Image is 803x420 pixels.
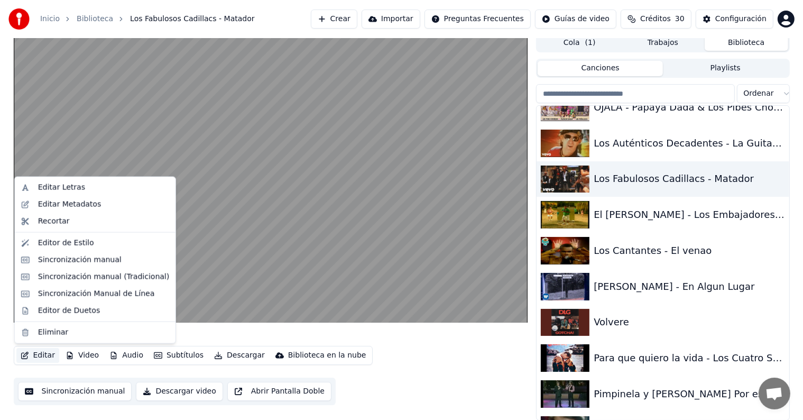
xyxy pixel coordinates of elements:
div: Sincronización Manual de Línea [38,289,155,299]
span: ( 1 ) [585,38,596,48]
button: Trabajos [621,35,705,51]
div: Eliminar [38,327,68,337]
button: Editar [16,348,59,363]
div: El [PERSON_NAME] - Los Embajadores Vallenatos [594,207,784,222]
div: Editor de Estilo [38,238,94,249]
div: Editar Metadatos [38,199,101,210]
button: Sincronización manual [18,382,132,401]
button: Subtítulos [150,348,208,363]
div: Los Auténticos Decadentes - La Guitarra [594,136,784,151]
button: Configuración [696,10,773,29]
button: Cola [538,35,621,51]
div: Los Fabulosos Cadillacs - Matador [14,327,174,342]
div: Editar Letras [38,182,85,193]
span: Créditos [640,14,671,24]
div: [PERSON_NAME] - En Algun Lugar [594,279,784,294]
div: Chat abierto [759,378,790,409]
button: Descargar video [136,382,223,401]
div: Biblioteca en la nube [288,350,366,361]
button: Créditos30 [621,10,691,29]
div: Para que quiero la vida - Los Cuatro Soles [594,351,784,366]
button: Guías de video [535,10,616,29]
button: Descargar [210,348,269,363]
div: Editor de Duetos [38,305,100,316]
span: 30 [675,14,685,24]
button: Playlists [663,61,788,76]
img: youka [8,8,30,30]
div: Los Fabulosos Cadillacs - Matador [594,171,784,186]
div: Configuración [715,14,767,24]
nav: breadcrumb [40,14,255,24]
button: Preguntas Frecuentes [424,10,531,29]
a: Biblioteca [77,14,113,24]
span: Los Fabulosos Cadillacs - Matador [130,14,254,24]
div: Recortar [38,216,70,227]
button: Abrir Pantalla Doble [227,382,331,401]
div: Volvere [594,315,784,330]
div: Pimpinela y [PERSON_NAME] Por ese Hombre 2 [594,387,784,401]
div: Sincronización manual [38,255,122,266]
div: OJALÁ - Papaya Dada & Los Pibes Chorros & Los [PERSON_NAME] [594,100,784,115]
span: Ordenar [744,88,774,99]
button: Crear [311,10,357,29]
button: Audio [105,348,147,363]
button: Canciones [538,61,663,76]
button: Biblioteca [705,35,788,51]
div: Sincronización manual (Tradicional) [38,272,169,282]
a: Inicio [40,14,60,24]
div: Los Cantantes - El venao [594,243,784,258]
button: Video [61,348,103,363]
button: Importar [362,10,420,29]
